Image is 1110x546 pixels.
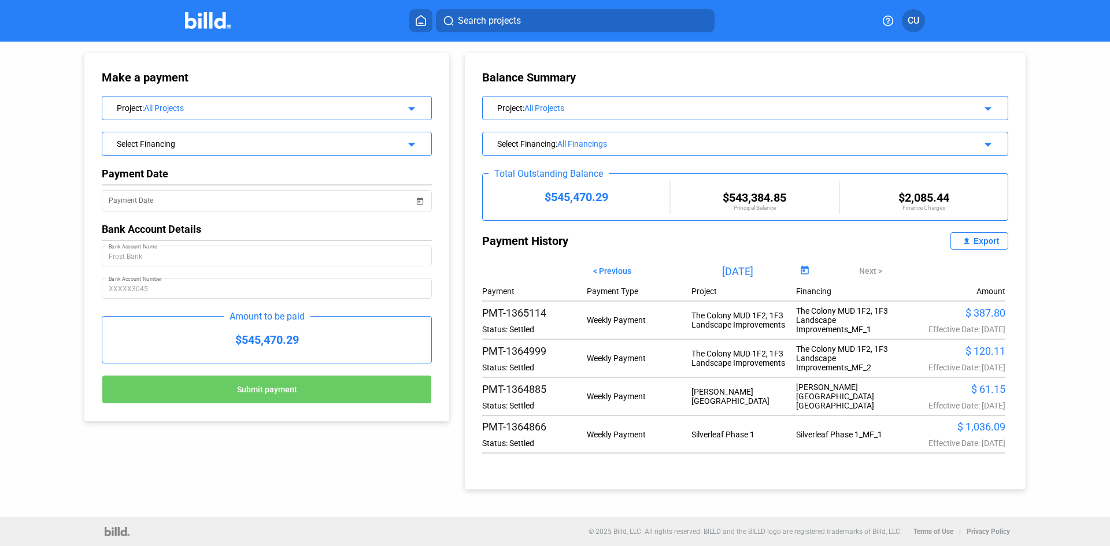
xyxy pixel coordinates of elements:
div: Payment History [482,232,745,250]
div: [PERSON_NAME][GEOGRAPHIC_DATA] [691,387,796,406]
span: : [142,103,144,113]
div: Status: Settled [482,363,587,372]
button: Search projects [436,9,715,32]
div: Principal Balance [671,205,838,211]
div: Project [497,101,943,113]
div: $2,085.44 [840,191,1008,205]
div: Status: Settled [482,325,587,334]
div: Bank Account Details [102,223,432,235]
p: © 2025 Billd, LLC. All rights reserved. BILLD and the BILLD logo are registered trademarks of Bil... [589,528,902,536]
div: Weekly Payment [587,315,691,325]
div: Finance Charges [840,205,1008,211]
button: Open calendar [797,263,812,279]
div: Select Financing [117,137,387,148]
div: Weekly Payment [587,430,691,439]
button: CU [902,9,925,32]
div: $ 1,036.09 [901,421,1005,433]
img: Billd Company Logo [185,12,231,29]
div: Effective Date: [DATE] [901,439,1005,448]
div: Weekly Payment [587,354,691,363]
div: The Colony MUD 1F2, 1F3 Landscape Improvements_MF_2 [796,344,901,372]
span: CU [908,14,919,28]
div: Export [974,236,999,246]
div: PMT-1364999 [482,345,587,357]
div: $543,384.85 [671,191,838,205]
button: Export [950,232,1008,250]
div: $ 387.80 [901,307,1005,319]
button: Open calendar [414,188,425,200]
span: : [523,103,524,113]
div: Amount [976,287,1005,296]
span: Next > [859,266,882,276]
div: Payment Date [102,168,432,180]
div: Payment Type [587,287,691,296]
mat-icon: arrow_drop_down [979,100,993,114]
div: $ 61.15 [901,383,1005,395]
div: PMT-1364885 [482,383,587,395]
div: Make a payment [102,70,300,84]
b: Terms of Use [913,528,953,536]
div: Effective Date: [DATE] [901,363,1005,372]
div: All Projects [144,103,387,113]
div: Project [691,287,796,296]
div: [PERSON_NAME][GEOGRAPHIC_DATA] [GEOGRAPHIC_DATA] [796,382,901,410]
div: The Colony MUD 1F2, 1F3 Landscape Improvements_MF_1 [796,306,901,334]
div: All Financings [557,139,943,148]
div: Amount to be paid [224,311,310,322]
p: | [959,528,961,536]
img: logo [105,527,129,536]
button: < Previous [584,261,640,281]
div: Status: Settled [482,439,587,448]
button: Submit payment [102,375,432,404]
div: The Colony MUD 1F2, 1F3 Landscape Improvements [691,349,796,367]
div: Effective Date: [DATE] [901,325,1005,334]
div: The Colony MUD 1F2, 1F3 Landscape Improvements [691,311,796,329]
div: Status: Settled [482,401,587,410]
div: Silverleaf Phase 1 [691,430,796,439]
span: : [556,139,557,148]
div: $545,470.29 [483,190,669,204]
div: Balance Summary [482,70,1008,84]
div: Select Financing [497,137,943,148]
div: Total Outstanding Balance [489,168,609,179]
div: Payment [482,287,587,296]
div: PMT-1364866 [482,421,587,433]
div: Weekly Payment [587,392,691,401]
div: PMT-1365114 [482,307,587,319]
mat-icon: arrow_drop_down [403,100,417,114]
div: $545,470.29 [102,317,431,363]
mat-icon: file_upload [960,234,974,248]
span: Submit payment [237,385,297,395]
b: Privacy Policy [967,528,1010,536]
mat-icon: arrow_drop_down [979,136,993,150]
button: Next > [850,261,891,281]
div: All Projects [524,103,943,113]
mat-icon: arrow_drop_down [403,136,417,150]
div: $ 120.11 [901,345,1005,357]
div: Silverleaf Phase 1_MF_1 [796,430,901,439]
div: Effective Date: [DATE] [901,401,1005,410]
div: Financing [796,287,901,296]
span: < Previous [593,266,631,276]
div: Project [117,101,387,113]
span: Search projects [458,14,521,28]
